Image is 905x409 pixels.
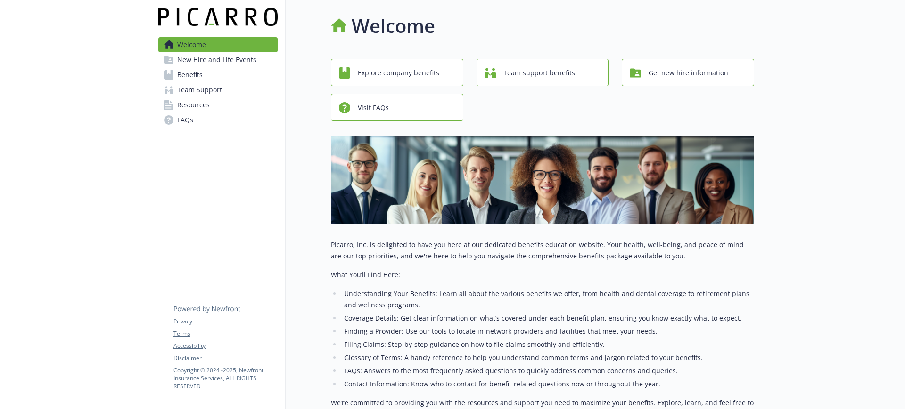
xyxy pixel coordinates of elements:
a: FAQs [158,112,278,128]
li: Finding a Provider: Use our tools to locate in-network providers and facilities that meet your ne... [341,326,754,337]
span: Get new hire information [649,64,728,82]
p: Copyright © 2024 - 2025 , Newfront Insurance Services, ALL RIGHTS RESERVED [173,366,277,390]
a: Disclaimer [173,354,277,362]
h1: Welcome [352,12,435,40]
p: What You’ll Find Here: [331,269,754,281]
p: Picarro, Inc. is delighted to have you here at our dedicated benefits education website. Your hea... [331,239,754,262]
span: FAQs [177,112,193,128]
a: Terms [173,329,277,338]
a: Welcome [158,37,278,52]
span: Explore company benefits [358,64,439,82]
span: Team Support [177,82,222,97]
a: Resources [158,97,278,112]
img: overview page banner [331,136,754,224]
a: Team Support [158,82,278,97]
span: Welcome [177,37,206,52]
li: Coverage Details: Get clear information on what’s covered under each benefit plan, ensuring you k... [341,313,754,324]
li: Contact Information: Know who to contact for benefit-related questions now or throughout the year. [341,378,754,390]
button: Get new hire information [622,59,754,86]
a: New Hire and Life Events [158,52,278,67]
span: Visit FAQs [358,99,389,117]
a: Benefits [158,67,278,82]
span: Benefits [177,67,203,82]
a: Privacy [173,317,277,326]
li: Glossary of Terms: A handy reference to help you understand common terms and jargon related to yo... [341,352,754,363]
button: Visit FAQs [331,94,463,121]
li: FAQs: Answers to the most frequently asked questions to quickly address common concerns and queries. [341,365,754,377]
li: Filing Claims: Step-by-step guidance on how to file claims smoothly and efficiently. [341,339,754,350]
a: Accessibility [173,342,277,350]
li: Understanding Your Benefits: Learn all about the various benefits we offer, from health and denta... [341,288,754,311]
span: New Hire and Life Events [177,52,256,67]
span: Resources [177,97,210,112]
span: Team support benefits [503,64,575,82]
button: Team support benefits [477,59,609,86]
button: Explore company benefits [331,59,463,86]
